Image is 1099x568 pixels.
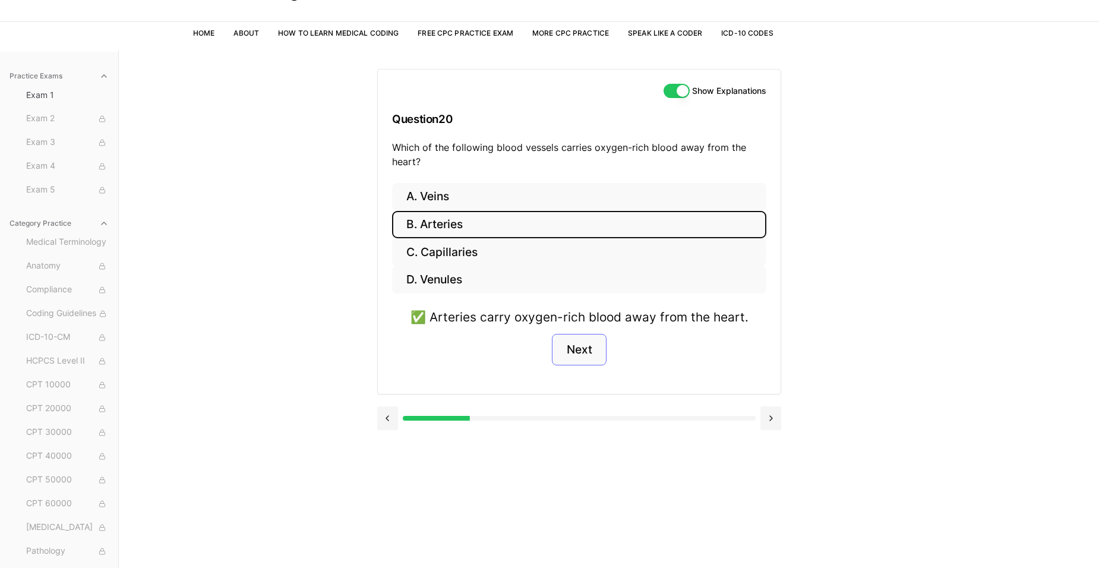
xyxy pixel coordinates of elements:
button: CPT 60000 [21,494,113,513]
span: CPT 20000 [26,402,109,415]
a: ICD-10 Codes [721,29,773,37]
button: Medical Terminology [21,233,113,252]
span: Exam 4 [26,160,109,173]
button: C. Capillaries [392,238,766,266]
button: HCPCS Level II [21,352,113,371]
button: Exam 4 [21,157,113,176]
button: Next [552,334,606,366]
span: CPT 10000 [26,378,109,392]
button: B. Arteries [392,211,766,239]
a: More CPC Practice [532,29,609,37]
a: How to Learn Medical Coding [278,29,399,37]
button: Exam 1 [21,86,113,105]
span: Compliance [26,283,109,296]
button: Exam 3 [21,133,113,152]
button: Practice Exams [5,67,113,86]
span: Exam 2 [26,112,109,125]
button: CPT 10000 [21,375,113,395]
button: Category Practice [5,214,113,233]
button: CPT 20000 [21,399,113,418]
span: HCPCS Level II [26,355,109,368]
span: Exam 5 [26,184,109,197]
a: Home [193,29,214,37]
a: Speak Like a Coder [628,29,702,37]
span: CPT 60000 [26,497,109,510]
label: Show Explanations [692,87,766,95]
p: Which of the following blood vessels carries oxygen-rich blood away from the heart? [392,140,766,169]
span: Coding Guidelines [26,307,109,320]
span: Pathology [26,545,109,558]
a: About [233,29,259,37]
span: Exam 1 [26,89,109,101]
span: Medical Terminology [26,236,109,249]
button: Pathology [21,542,113,561]
button: A. Veins [392,183,766,211]
button: CPT 50000 [21,471,113,490]
span: ICD-10-CM [26,331,109,344]
button: Exam 2 [21,109,113,128]
span: CPT 50000 [26,474,109,487]
span: Anatomy [26,260,109,273]
span: CPT 40000 [26,450,109,463]
span: CPT 30000 [26,426,109,439]
a: Free CPC Practice Exam [418,29,513,37]
button: ICD-10-CM [21,328,113,347]
button: Anatomy [21,257,113,276]
span: Exam 3 [26,136,109,149]
button: [MEDICAL_DATA] [21,518,113,537]
button: CPT 30000 [21,423,113,442]
button: Compliance [21,280,113,299]
button: Coding Guidelines [21,304,113,323]
button: CPT 40000 [21,447,113,466]
button: Exam 5 [21,181,113,200]
h3: Question 20 [392,102,766,137]
button: D. Venules [392,266,766,294]
span: [MEDICAL_DATA] [26,521,109,534]
div: ✅ Arteries carry oxygen-rich blood away from the heart. [410,308,749,326]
